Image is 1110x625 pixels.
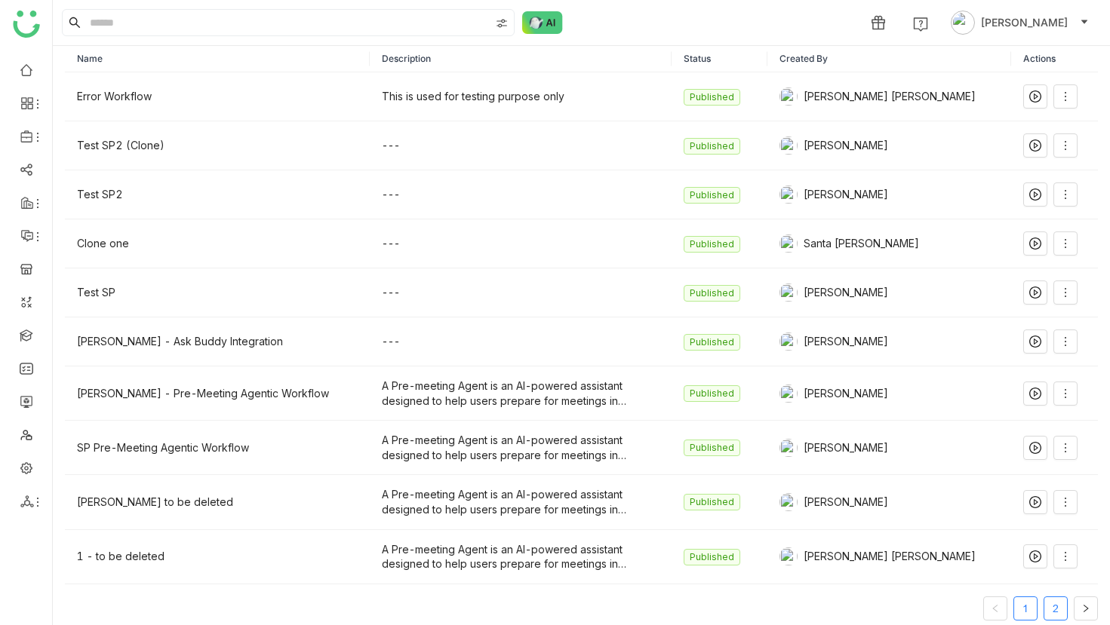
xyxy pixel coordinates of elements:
th: Status [672,45,767,72]
nz-tag: Published [684,549,740,565]
button: Next Page [1074,596,1098,620]
div: [PERSON_NAME] to be deleted [77,494,358,510]
nz-tag: Published [684,334,740,351]
div: --- [382,138,660,153]
div: A Pre-meeting Agent is an AI-powered assistant designed to help users prepare for meetings in adv... [382,378,660,408]
div: --- [382,236,660,251]
span: [PERSON_NAME] [PERSON_NAME] [804,548,976,565]
a: 1 [1014,597,1037,620]
img: avatar [951,11,975,35]
div: [PERSON_NAME] - Pre-Meeting Agentic Workflow [77,385,358,402]
div: SP Pre-Meeting Agentic Workflow [77,440,358,456]
img: 684a956282a3912df7c0cc3a [779,234,798,253]
th: Description [370,45,672,72]
nz-tag: Published [684,285,740,302]
div: --- [382,187,660,202]
div: Clone one [77,235,358,252]
span: [PERSON_NAME] [804,333,888,350]
div: A Pre-meeting Agent is an AI-powered assistant designed to help users prepare for meetings in adv... [382,433,660,462]
div: Test SP [77,284,358,301]
button: [PERSON_NAME] [948,11,1092,35]
img: 6860d480bc89cb0674c8c7e9 [779,332,798,351]
nz-tag: Published [684,385,740,402]
span: [PERSON_NAME] [804,284,888,301]
li: 1 [1013,596,1038,620]
span: [PERSON_NAME] [PERSON_NAME] [804,88,976,105]
th: Actions [1011,45,1098,72]
img: 6860d480bc89cb0674c8c7e9 [779,493,798,511]
li: 2 [1044,596,1068,620]
div: [PERSON_NAME] - Ask Buddy Integration [77,333,358,350]
img: 6860d480bc89cb0674c8c7e9 [779,384,798,403]
div: A Pre-meeting Agent is an AI-powered assistant designed to help users prepare for meetings in adv... [382,542,660,571]
img: 684a959c82a3912df7c0cd23 [779,87,798,106]
span: [PERSON_NAME] [804,137,888,154]
nz-tag: Published [684,89,740,106]
div: A Pre-meeting Agent is an AI-powered assistant designed to help users prepare for meetings in adv... [382,487,660,516]
div: 1 - to be deleted [77,548,358,565]
th: Name [65,45,370,72]
div: --- [382,334,660,349]
img: 684a959c82a3912df7c0cd23 [779,547,798,565]
div: Test SP2 [77,186,358,203]
img: search-type.svg [496,17,508,29]
span: [PERSON_NAME] [804,385,888,402]
span: [PERSON_NAME] [804,494,888,510]
img: 684fd8469a55a50394c15cbc [779,283,798,302]
img: 684fd8469a55a50394c15cbc [779,439,798,457]
nz-tag: Published [684,236,740,253]
button: Previous Page [983,596,1007,620]
nz-tag: Published [684,187,740,204]
span: [PERSON_NAME] [804,440,888,456]
div: Error Workflow [77,88,358,105]
nz-tag: Published [684,138,740,155]
nz-tag: Published [684,440,740,456]
div: --- [382,285,660,300]
nz-tag: Published [684,494,740,510]
span: Santa [PERSON_NAME] [804,235,919,252]
div: This is used for testing purpose only [382,89,660,104]
th: Created By [767,45,1011,72]
div: Test SP2 (Clone) [77,137,358,154]
span: [PERSON_NAME] [804,186,888,203]
img: logo [13,11,40,38]
img: 684fd8469a55a50394c15cbc [779,185,798,204]
img: 6860d480bc89cb0674c8c7e9 [779,136,798,155]
img: help.svg [913,17,928,32]
a: 2 [1044,597,1067,620]
img: ask-buddy-normal.svg [522,11,563,34]
span: [PERSON_NAME] [981,14,1068,31]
